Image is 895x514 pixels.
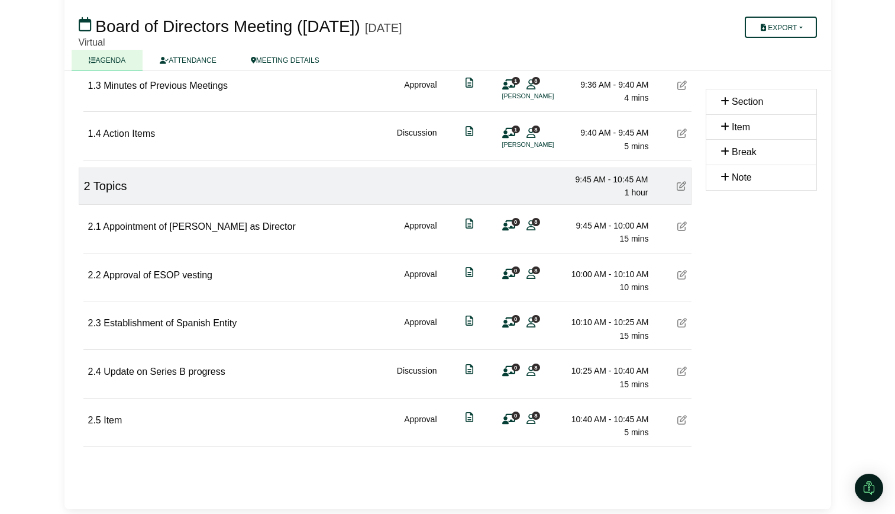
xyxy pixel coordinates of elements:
[532,218,540,226] span: 8
[93,179,127,192] span: Topics
[104,318,237,328] span: Establishment of Spanish Entity
[365,21,402,35] div: [DATE]
[566,316,649,329] div: 10:10 AM - 10:25 AM
[104,367,225,377] span: Update on Series B progress
[624,428,648,437] span: 5 mins
[624,93,648,102] span: 4 mins
[512,364,520,371] span: 0
[566,78,649,91] div: 9:36 AM - 9:40 AM
[619,380,648,389] span: 15 mins
[566,126,649,139] div: 9:40 AM - 9:45 AM
[79,37,105,47] span: Virtual
[88,318,101,328] span: 2.3
[404,219,437,246] div: Approval
[745,17,816,38] button: Export
[532,266,540,274] span: 8
[88,367,101,377] span: 2.4
[732,97,763,107] span: Section
[512,218,520,226] span: 0
[397,126,437,153] div: Discussion
[88,128,101,139] span: 1.4
[502,140,591,150] li: [PERSON_NAME]
[84,179,91,192] span: 2
[88,415,101,425] span: 2.5
[95,17,360,36] span: Board of Directors Meeting ([DATE])
[88,81,101,91] span: 1.3
[88,221,101,232] span: 2.1
[512,266,520,274] span: 0
[619,331,648,340] span: 15 mins
[566,219,649,232] div: 9:45 AM - 10:00 AM
[88,270,101,280] span: 2.2
[502,91,591,101] li: [PERSON_NAME]
[624,142,648,151] span: 5 mins
[625,188,648,197] span: 1 hour
[532,412,540,419] span: 8
[404,268,437,294] div: Approval
[143,50,233,70] a: ATTENDANCE
[566,364,649,377] div: 10:25 AM - 10:40 AM
[732,122,750,132] span: Item
[532,77,540,85] span: 8
[619,234,648,243] span: 15 mins
[512,315,520,323] span: 0
[104,81,228,91] span: Minutes of Previous Meetings
[404,78,437,105] div: Approval
[732,147,757,157] span: Break
[619,282,648,292] span: 10 mins
[532,126,540,133] span: 8
[532,364,540,371] span: 8
[103,128,155,139] span: Action Items
[532,315,540,323] span: 8
[566,268,649,281] div: 10:00 AM - 10:10 AM
[72,50,143,70] a: AGENDA
[566,173,648,186] div: 9:45 AM - 10:45 AM
[103,270,212,280] span: Approval of ESOP vesting
[512,77,520,85] span: 1
[512,126,520,133] span: 1
[855,474,883,502] div: Open Intercom Messenger
[732,172,752,182] span: Note
[404,316,437,342] div: Approval
[566,413,649,426] div: 10:40 AM - 10:45 AM
[234,50,337,70] a: MEETING DETAILS
[104,415,122,425] span: Item
[103,221,295,232] span: Appointment of [PERSON_NAME] as Director
[404,413,437,439] div: Approval
[512,412,520,419] span: 0
[397,364,437,391] div: Discussion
